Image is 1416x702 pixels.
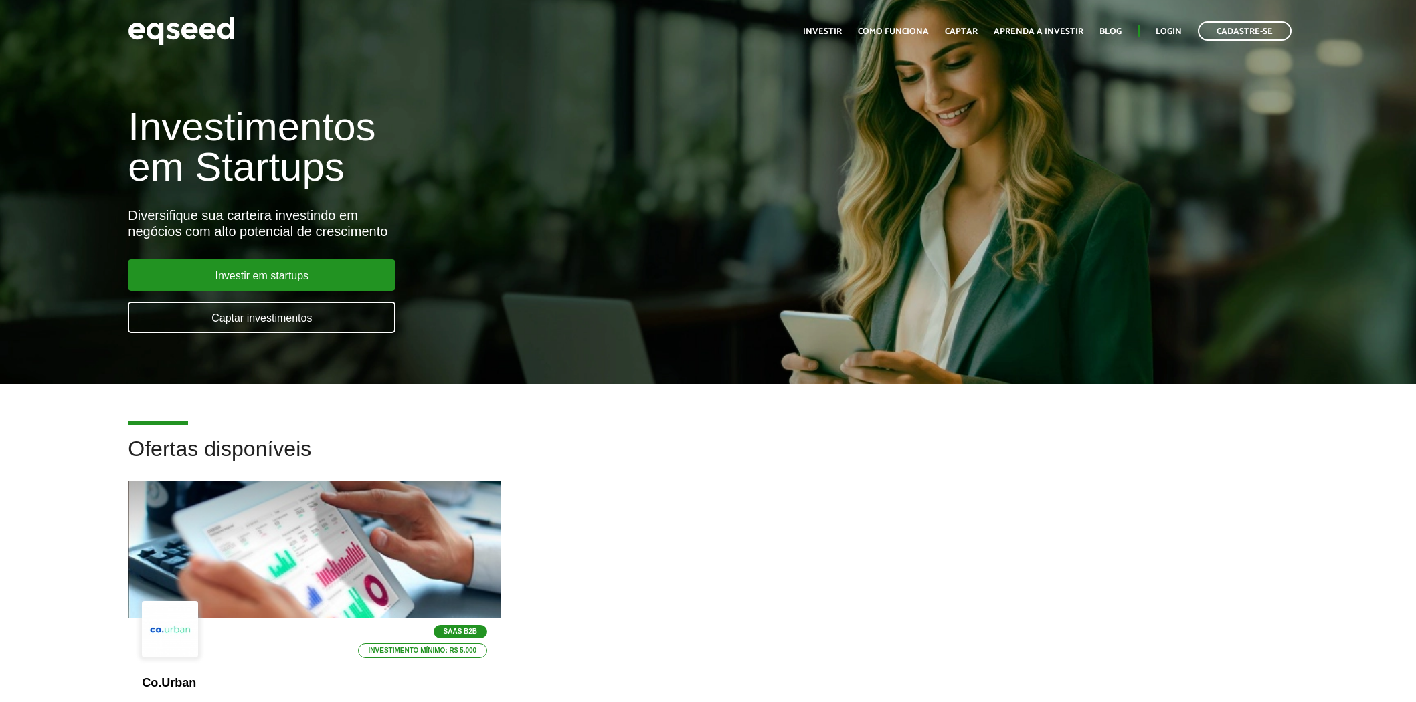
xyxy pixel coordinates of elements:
a: Captar [945,27,978,36]
img: EqSeed [128,13,235,49]
p: Co.Urban [142,676,487,691]
a: Investir [803,27,842,36]
a: Captar investimentos [128,302,395,333]
a: Cadastre-se [1198,21,1292,41]
a: Investir em startups [128,259,395,291]
a: Aprenda a investir [994,27,1083,36]
p: Investimento mínimo: R$ 5.000 [358,643,488,658]
p: SaaS B2B [434,625,488,638]
a: Blog [1099,27,1122,36]
div: Diversifique sua carteira investindo em negócios com alto potencial de crescimento [128,207,816,239]
a: Login [1156,27,1182,36]
a: Como funciona [858,27,929,36]
h2: Ofertas disponíveis [128,437,1288,481]
h1: Investimentos em Startups [128,107,816,187]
